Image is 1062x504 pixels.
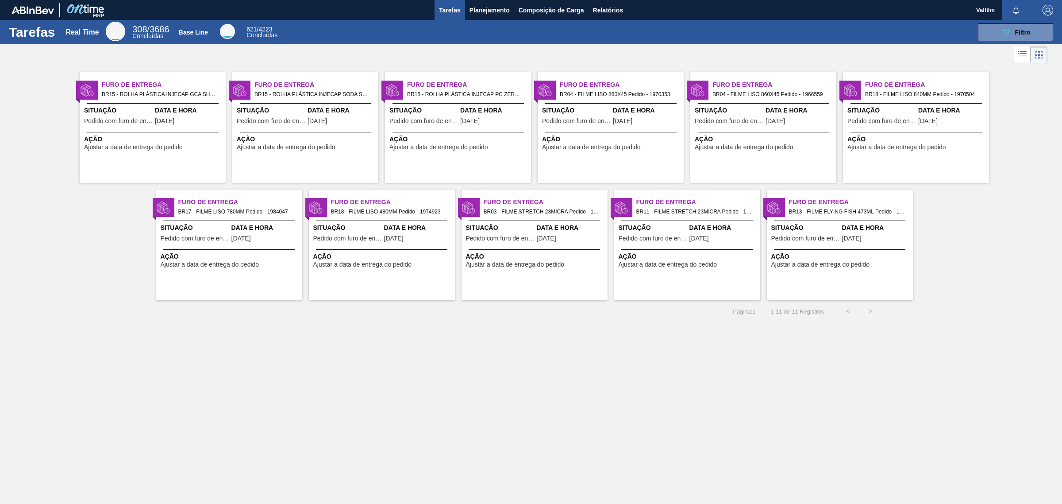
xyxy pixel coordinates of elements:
span: Ajustar a data de entrega do pedido [466,261,565,268]
span: Ajustar a data de entrega do pedido [771,261,870,268]
img: TNhmsLtSVTkK8tSr43FrP2fwEKptu5GPRR3wAAAABJRU5ErkJggg== [12,6,54,14]
span: Furo de Entrega [254,80,378,89]
span: / 4223 [246,26,272,33]
span: Situação [771,223,840,233]
span: Ação [313,252,453,261]
button: > [859,300,881,322]
img: status [844,84,857,97]
span: Ação [695,135,834,144]
span: Situação [389,106,458,115]
span: Pedido com furo de entrega [619,235,687,242]
span: 308 [132,24,147,34]
div: Visão em Cards [1031,47,1047,63]
span: Data e Hora [537,223,605,233]
span: Pedido com furo de entrega [542,118,611,124]
span: Situação [619,223,687,233]
span: Data e Hora [308,106,376,115]
button: Notificações [1002,4,1030,16]
span: Filtro [1015,29,1031,36]
span: Situação [237,106,305,115]
span: Pedido com furo de entrega [161,235,229,242]
span: Ajustar a data de entrega do pedido [84,144,183,151]
span: Data e Hora [384,223,453,233]
img: status [691,84,704,97]
span: Furo de Entrega [865,80,989,89]
span: Data e Hora [918,106,987,115]
span: BR13 - FILME FLYING FISH 473ML Pedido - 1972005 [789,207,906,217]
span: Furo de Entrega [789,198,913,207]
span: Situação [542,106,611,115]
span: Planejamento [469,5,510,16]
span: BR18 - FILME LISO 480MM Pedido - 1974923 [331,207,448,217]
span: Pedido com furo de entrega [313,235,382,242]
span: Pedido com furo de entrega [771,235,840,242]
span: Furo de Entrega [407,80,531,89]
span: Ajustar a data de entrega do pedido [542,144,641,151]
span: Pedido com furo de entrega [389,118,458,124]
span: Ação [619,252,758,261]
span: 21/08/2025, [155,118,174,124]
img: status [386,84,399,97]
span: Composição de Carga [519,5,584,16]
span: Pedido com furo de entrega [237,118,305,124]
span: Ação [389,135,529,144]
span: Ajustar a data de entrega do pedido [237,144,335,151]
img: status [157,201,170,214]
img: status [81,84,94,97]
div: Real Time [106,22,125,41]
span: Ação [161,252,300,261]
img: status [233,84,246,97]
span: Ajustar a data de entrega do pedido [313,261,412,268]
span: / 3686 [132,24,169,34]
span: 21/08/2025, [384,235,404,242]
span: Relatórios [593,5,623,16]
img: status [767,201,781,214]
span: Situação [313,223,382,233]
span: Ajustar a data de entrega do pedido [847,144,946,151]
span: Situação [695,106,763,115]
span: Página : 1 [733,308,755,315]
span: Data e Hora [613,106,681,115]
span: BR15 - ROLHA PLÁSTICA INJECAP SODA SHORT Pedido - 1994859 [254,89,371,99]
span: Pedido com furo de entrega [466,235,535,242]
span: 621 [246,26,257,33]
span: 21/08/2025, [460,118,480,124]
span: 21/08/2025, [918,118,938,124]
span: Data e Hora [842,223,911,233]
span: Furo de Entrega [484,198,608,207]
span: Ação [542,135,681,144]
span: Data e Hora [766,106,834,115]
div: Base Line [246,27,277,38]
div: Real Time [132,26,169,39]
span: Ajustar a data de entrega do pedido [389,144,488,151]
span: 19/08/2025, [231,235,251,242]
span: Furo de Entrega [178,198,302,207]
span: Data e Hora [460,106,529,115]
span: Situação [466,223,535,233]
img: status [615,201,628,214]
img: status [539,84,552,97]
span: Ajustar a data de entrega do pedido [695,144,793,151]
h1: Tarefas [9,27,55,37]
div: Base Line [179,29,208,36]
span: BR04 - FILME LISO 860X45 Pedido - 1970353 [560,89,677,99]
span: Data e Hora [155,106,223,115]
button: Filtro [978,23,1053,41]
span: Furo de Entrega [712,80,836,89]
span: BR11 - FILME STRETCH 23MICRA Pedido - 1971026 [636,207,753,217]
span: Pedido com furo de entrega [847,118,916,124]
span: Furo de Entrega [560,80,684,89]
span: BR15 - ROLHA PLÁSTICA INJECAP GCA SHORT Pedido - 2009072 [102,89,219,99]
span: Furo de Entrega [636,198,760,207]
img: status [462,201,475,214]
span: Concluídas [246,31,277,39]
span: BR03 - FILME STRETCH 23MICRA Pedido - 1970230 [484,207,600,217]
button: < [837,300,859,322]
span: BR17 - FILME LISO 780MM Pedido - 1984047 [178,207,295,217]
span: Furo de Entrega [102,80,226,89]
span: 21/08/2025, [613,118,632,124]
span: 18/08/2025, [689,235,709,242]
span: Pedido com furo de entrega [84,118,153,124]
span: Concluídas [132,32,163,39]
div: Visão em Lista [1014,47,1031,63]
